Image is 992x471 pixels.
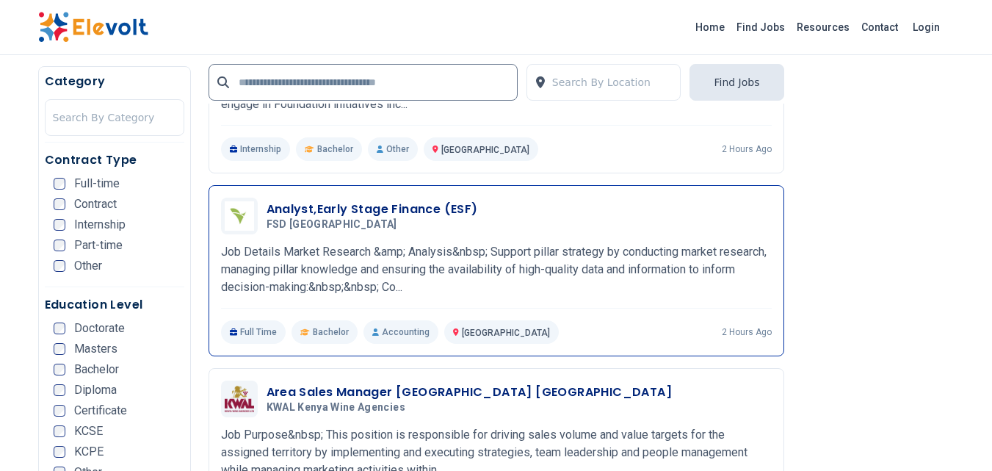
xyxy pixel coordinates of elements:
span: Internship [74,219,126,231]
span: Certificate [74,405,127,417]
a: FSD AfricaAnalyst,Early Stage Finance (ESF)FSD [GEOGRAPHIC_DATA]Job Details Market Research &amp;... [221,198,772,344]
span: Full-time [74,178,120,190]
span: Bachelor [74,364,119,375]
span: Masters [74,343,117,355]
h3: Area Sales Manager [GEOGRAPHIC_DATA] [GEOGRAPHIC_DATA] [267,384,673,401]
span: Diploma [74,384,117,396]
input: Doctorate [54,323,65,334]
span: Doctorate [74,323,125,334]
input: Full-time [54,178,65,190]
input: KCSE [54,425,65,437]
span: Part-time [74,240,123,251]
span: Bachelor [313,326,349,338]
img: FSD Africa [225,201,254,231]
span: Other [74,260,102,272]
input: Masters [54,343,65,355]
input: Certificate [54,405,65,417]
h5: Contract Type [45,151,184,169]
img: KWAL Kenya Wine Agencies [225,386,254,413]
p: Job Details Market Research &amp; Analysis&nbsp; Support pillar strategy by conducting market res... [221,243,772,296]
a: Home [689,15,731,39]
a: Resources [791,15,855,39]
input: Part-time [54,240,65,251]
span: KCPE [74,446,104,458]
span: KCSE [74,425,103,437]
p: Other [368,137,418,161]
p: 2 hours ago [722,143,772,155]
input: Diploma [54,384,65,396]
span: FSD [GEOGRAPHIC_DATA] [267,218,397,231]
iframe: Chat Widget [919,400,992,471]
input: Internship [54,219,65,231]
img: Elevolt [38,12,148,43]
span: [GEOGRAPHIC_DATA] [441,145,529,155]
span: [GEOGRAPHIC_DATA] [462,328,550,338]
span: Bachelor [317,143,353,155]
h3: Analyst,Early Stage Finance (ESF) [267,201,478,218]
h5: Education Level [45,296,184,314]
span: KWAL Kenya Wine Agencies [267,401,405,414]
button: Find Jobs [689,64,783,101]
p: Full Time [221,320,286,344]
p: 2 hours ago [722,326,772,338]
a: Contact [855,15,904,39]
input: Bachelor [54,364,65,375]
input: KCPE [54,446,65,458]
a: Find Jobs [731,15,791,39]
a: Login [904,12,949,42]
p: Internship [221,137,291,161]
h5: Category [45,73,184,90]
input: Other [54,260,65,272]
input: Contract [54,198,65,210]
p: Accounting [363,320,438,344]
span: Contract [74,198,117,210]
